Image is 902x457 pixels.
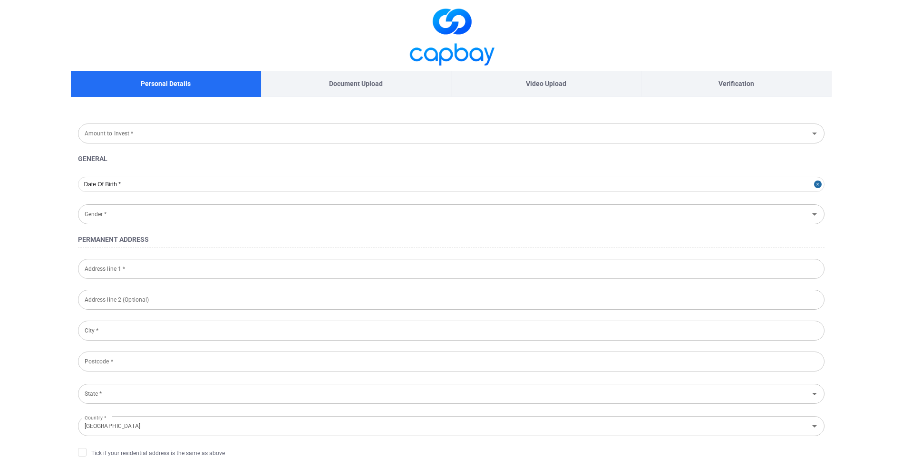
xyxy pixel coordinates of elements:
button: Open [808,208,821,221]
h4: Permanent Address [78,234,824,245]
h4: General [78,153,824,164]
button: Open [808,387,821,400]
p: Personal Details [141,78,191,89]
p: Verification [718,78,754,89]
button: Open [808,127,821,140]
button: Open [808,419,821,433]
input: Date Of Birth * [78,177,824,192]
label: Country * [85,411,106,424]
p: Document Upload [329,78,383,89]
p: Video Upload [526,78,566,89]
button: Close [814,177,824,192]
